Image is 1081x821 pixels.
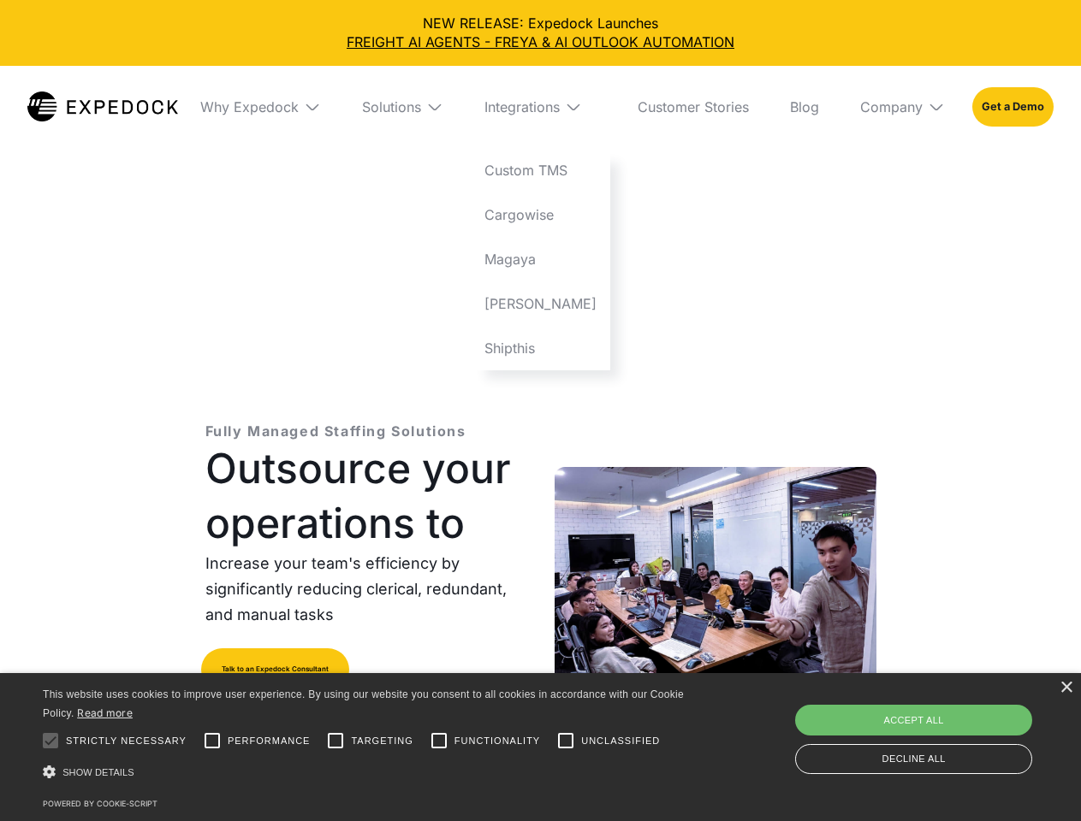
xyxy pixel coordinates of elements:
[471,192,610,237] a: Cargowise
[471,281,610,326] a: [PERSON_NAME]
[972,87,1054,127] a: Get a Demo
[228,734,311,748] span: Performance
[471,148,610,370] nav: Integrations
[200,98,299,115] div: Why Expedock
[14,14,1067,52] div: NEW RELEASE: Expedock Launches
[846,66,959,148] div: Company
[43,799,157,808] a: Powered by cookie-script
[454,734,540,748] span: Functionality
[776,66,833,148] a: Blog
[581,734,660,748] span: Unclassified
[624,66,763,148] a: Customer Stories
[205,441,527,551] h1: Outsource your operations to
[860,98,923,115] div: Company
[351,734,413,748] span: Targeting
[201,648,349,691] a: Talk to an Expedock Consultant
[66,734,187,748] span: Strictly necessary
[205,551,527,628] p: Increase your team's efficiency by significantly reducing clerical, redundant, and manual tasks
[471,237,610,281] a: Magaya
[471,148,610,192] a: Custom TMS
[796,636,1081,821] iframe: Chat Widget
[77,706,133,719] a: Read more
[348,66,457,148] div: Solutions
[484,98,560,115] div: Integrations
[471,66,610,148] div: Integrations
[205,421,466,441] p: Fully Managed Staffing Solutions
[43,760,690,784] div: Show details
[471,326,610,370] a: Shipthis
[43,688,684,720] span: This website uses cookies to improve user experience. By using our website you consent to all coo...
[62,767,134,777] span: Show details
[362,98,421,115] div: Solutions
[14,32,1067,51] a: FREIGHT AI AGENTS - FREYA & AI OUTLOOK AUTOMATION
[187,66,335,148] div: Why Expedock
